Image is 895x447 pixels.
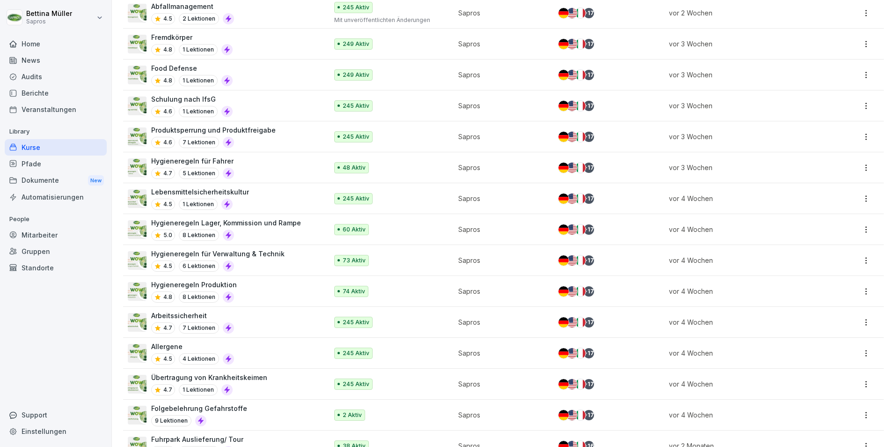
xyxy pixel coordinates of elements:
[179,168,219,179] p: 5 Lektionen
[5,260,107,276] a: Standorte
[151,415,191,426] p: 9 Lektionen
[567,255,577,266] img: us.svg
[567,410,577,420] img: us.svg
[458,194,543,203] p: Sapros
[343,71,369,79] p: 249 Aktiv
[179,137,219,148] p: 7 Lektionen
[669,163,817,172] p: vor 3 Wochen
[343,133,369,141] p: 245 Aktiv
[179,199,218,210] p: 1 Lektionen
[343,194,369,203] p: 245 Aktiv
[575,194,586,204] img: it.svg
[26,18,72,25] p: Sapros
[179,13,219,24] p: 2 Lektionen
[343,349,369,358] p: 245 Aktiv
[584,348,594,358] div: + 17
[458,39,543,49] p: Sapros
[179,75,218,86] p: 1 Lektionen
[458,101,543,111] p: Sapros
[163,138,172,147] p: 4.6
[163,324,172,332] p: 4.7
[558,379,569,389] img: de.svg
[151,218,301,228] p: Hygieneregeln Lager, Kommission und Rampe
[163,231,172,239] p: 5.0
[5,243,107,260] a: Gruppen
[558,101,569,111] img: de.svg
[558,194,569,204] img: de.svg
[128,35,147,53] img: tkgbk1fn8zp48wne4tjen41h.png
[151,63,233,73] p: Food Defense
[151,311,234,320] p: Arbeitssicherheit
[343,256,366,265] p: 73 Aktiv
[128,66,147,84] img: b09us41hredzt9sfzsl3gafq.png
[575,379,586,389] img: it.svg
[567,317,577,328] img: us.svg
[5,423,107,440] a: Einstellungen
[128,220,147,239] img: wagh1yur5rvun2g7ssqmx67c.png
[575,101,586,111] img: it.svg
[584,286,594,297] div: + 17
[151,372,267,382] p: Übertragung von Krankheitskeimen
[128,406,147,425] img: a543pvjeornwul8xqlv6n501.png
[558,224,569,235] img: de.svg
[5,52,107,68] a: News
[151,434,243,444] p: Fuhrpark Auslieferung/ Tour
[151,1,234,11] p: Abfallmanagement
[163,355,172,363] p: 4.5
[5,101,107,118] a: Veranstaltungen
[558,286,569,297] img: de.svg
[5,189,107,205] a: Automatisierungen
[151,94,233,104] p: Schulung nach IfsG
[567,224,577,235] img: us.svg
[5,85,107,101] div: Berichte
[669,255,817,265] p: vor 4 Wochen
[163,15,172,23] p: 4.5
[343,40,369,48] p: 249 Aktiv
[567,132,577,142] img: us.svg
[151,125,276,135] p: Produktsperrung und Produktfreigabe
[669,410,817,420] p: vor 4 Wochen
[584,39,594,49] div: + 17
[163,76,172,85] p: 4.8
[669,70,817,80] p: vor 3 Wochen
[179,44,218,55] p: 1 Lektionen
[5,139,107,156] div: Kurse
[458,132,543,142] p: Sapros
[179,230,219,241] p: 8 Lektionen
[575,286,586,297] img: it.svg
[575,70,586,80] img: it.svg
[575,410,586,420] img: it.svg
[558,39,569,49] img: de.svg
[458,317,543,327] p: Sapros
[558,255,569,266] img: de.svg
[584,194,594,204] div: + 17
[5,68,107,85] div: Audits
[163,200,172,209] p: 4.5
[343,287,365,296] p: 74 Aktiv
[163,262,172,270] p: 4.5
[567,39,577,49] img: us.svg
[343,102,369,110] p: 245 Aktiv
[151,342,234,351] p: Allergene
[128,375,147,394] img: nvh0m954qqb4ryavzfvnyj8v.png
[5,172,107,189] div: Dokumente
[669,194,817,203] p: vor 4 Wochen
[567,70,577,80] img: us.svg
[163,169,172,178] p: 4.7
[163,386,172,394] p: 4.7
[128,344,147,363] img: uldvudanzq1ertpbfl1delgu.png
[5,36,107,52] a: Home
[128,158,147,177] img: vwx8k6ya36xzvqnkwtub9yzx.png
[128,313,147,332] img: lznwvr82wpecqkh5vfti2rdl.png
[5,227,107,243] div: Mitarbeiter
[179,261,219,272] p: 6 Lektionen
[567,163,577,173] img: us.svg
[567,286,577,297] img: us.svg
[584,379,594,389] div: + 17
